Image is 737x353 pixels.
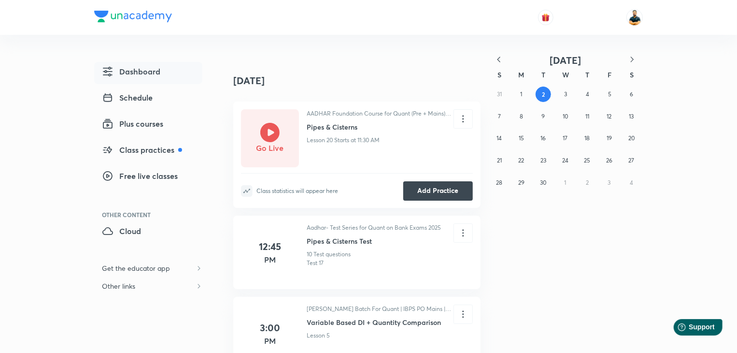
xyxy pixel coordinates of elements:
[513,109,529,124] button: September 8, 2025
[628,134,635,142] abbr: September 20, 2025
[520,90,522,98] abbr: September 1, 2025
[102,66,160,77] span: Dashboard
[520,113,523,120] abbr: September 8, 2025
[651,315,726,342] iframe: Help widget launcher
[513,153,529,168] button: September 22, 2025
[584,157,591,164] abbr: September 25, 2025
[540,134,546,142] abbr: September 16, 2025
[264,254,276,265] h5: PM
[307,236,441,246] h6: Pipes & Cisterns Test
[538,10,553,25] button: avatar
[307,122,454,132] h6: Pipes & Cisterns
[564,90,567,98] abbr: September 3, 2025
[260,321,280,335] h4: 3:00
[586,70,590,79] abbr: Thursday
[94,114,202,136] a: Plus courses
[624,153,639,168] button: September 27, 2025
[607,113,612,120] abbr: September 12, 2025
[606,157,612,164] abbr: September 26, 2025
[264,335,276,347] h5: PM
[607,134,612,142] abbr: September 19, 2025
[259,239,281,254] h4: 12:45
[536,153,551,168] button: September 23, 2025
[241,185,253,197] img: statistics-icon
[498,113,501,120] abbr: September 7, 2025
[94,11,172,22] img: Company Logo
[519,134,524,142] abbr: September 15, 2025
[558,153,573,168] button: September 24, 2025
[102,92,153,103] span: Schedule
[626,9,643,26] img: Sumit Kumar Verma
[541,113,545,120] abbr: September 9, 2025
[307,223,441,232] p: Aadhar- Test Series for Quant on Bank Exams 2025
[580,153,595,168] button: September 25, 2025
[630,70,634,79] abbr: Saturday
[540,179,546,186] abbr: September 30, 2025
[496,179,502,186] abbr: September 28, 2025
[94,11,172,25] a: Company Logo
[542,90,545,98] abbr: September 2, 2025
[307,317,454,327] h6: Variable Based DI + Quantity Comparison
[624,87,639,102] button: September 6, 2025
[94,88,202,110] a: Schedule
[629,113,634,120] abbr: September 13, 2025
[628,157,634,164] abbr: September 27, 2025
[586,90,590,98] abbr: September 4, 2025
[102,212,202,218] div: Other Content
[94,62,202,84] a: Dashboard
[608,90,611,98] abbr: September 5, 2025
[585,113,589,120] abbr: September 11, 2025
[307,250,351,267] p: 10 Test questions Test 17
[519,70,524,79] abbr: Monday
[94,259,178,277] h6: Get the educator app
[562,70,569,79] abbr: Wednesday
[518,179,524,186] abbr: September 29, 2025
[513,87,529,102] button: September 1, 2025
[518,157,524,164] abbr: September 22, 2025
[497,157,502,164] abbr: September 21, 2025
[563,134,568,142] abbr: September 17, 2025
[497,70,501,79] abbr: Sunday
[550,54,581,67] span: [DATE]
[540,157,546,164] abbr: September 23, 2025
[307,136,380,145] p: Lesson 20 Starts at 11:30 AM
[94,221,202,244] a: Cloud
[256,142,284,154] h5: Go Live
[403,181,473,201] button: Add Practice
[510,54,622,66] button: [DATE]
[541,70,545,79] abbr: Tuesday
[541,13,550,22] img: avatar
[558,131,573,146] button: September 17, 2025
[624,109,639,124] button: September 13, 2025
[558,109,573,124] button: September 10, 2025
[307,109,454,118] p: AADHAR Foundation Course for Quant (Pre + Mains) for all Banking Exams
[536,131,551,146] button: September 16, 2025
[608,70,611,79] abbr: Friday
[492,175,507,191] button: September 28, 2025
[94,277,143,295] h6: Other links
[580,87,595,102] button: September 4, 2025
[307,305,454,313] p: [PERSON_NAME] Batch For Quant | IBPS PO Mains | Clerk Mains
[536,109,551,124] button: September 9, 2025
[630,90,634,98] abbr: September 6, 2025
[233,66,481,96] h4: [DATE]
[602,87,618,102] button: September 5, 2025
[492,153,507,168] button: September 21, 2025
[536,87,551,102] button: September 2, 2025
[513,175,529,191] button: September 29, 2025
[94,166,202,189] a: Free live classes
[102,118,163,130] span: Plus courses
[102,170,178,182] span: Free live classes
[580,109,595,124] button: September 11, 2025
[256,188,338,194] div: Class statistics will appear here
[563,113,568,120] abbr: September 10, 2025
[558,87,573,102] button: September 3, 2025
[307,331,330,340] p: Lesson 5
[513,131,529,146] button: September 15, 2025
[102,225,141,237] span: Cloud
[602,131,617,146] button: September 19, 2025
[562,157,568,164] abbr: September 24, 2025
[496,134,502,142] abbr: September 14, 2025
[585,134,590,142] abbr: September 18, 2025
[580,131,595,146] button: September 18, 2025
